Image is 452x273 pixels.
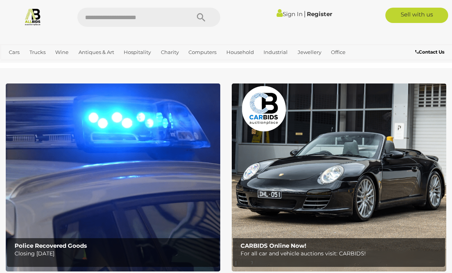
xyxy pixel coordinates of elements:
[241,249,442,258] p: For all car and vehicle auctions visit: CARBIDS!
[232,83,446,271] img: CARBIDS Online Now!
[295,46,324,59] a: Jewellery
[24,8,42,26] img: Allbids.com.au
[52,46,72,59] a: Wine
[182,8,220,27] button: Search
[385,8,448,23] a: Sell with us
[415,48,446,56] a: Contact Us
[241,242,306,249] b: CARBIDS Online Now!
[232,83,446,271] a: CARBIDS Online Now! CARBIDS Online Now! For all car and vehicle auctions visit: CARBIDS!
[31,59,92,71] a: [GEOGRAPHIC_DATA]
[6,83,220,271] img: Police Recovered Goods
[260,46,291,59] a: Industrial
[26,46,49,59] a: Trucks
[328,46,349,59] a: Office
[307,10,332,18] a: Register
[15,242,87,249] b: Police Recovered Goods
[277,10,303,18] a: Sign In
[304,10,306,18] span: |
[6,46,23,59] a: Cars
[223,46,257,59] a: Household
[6,59,28,71] a: Sports
[15,249,216,258] p: Closing [DATE]
[121,46,154,59] a: Hospitality
[185,46,219,59] a: Computers
[75,46,117,59] a: Antiques & Art
[6,83,220,271] a: Police Recovered Goods Police Recovered Goods Closing [DATE]
[415,49,444,55] b: Contact Us
[158,46,182,59] a: Charity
